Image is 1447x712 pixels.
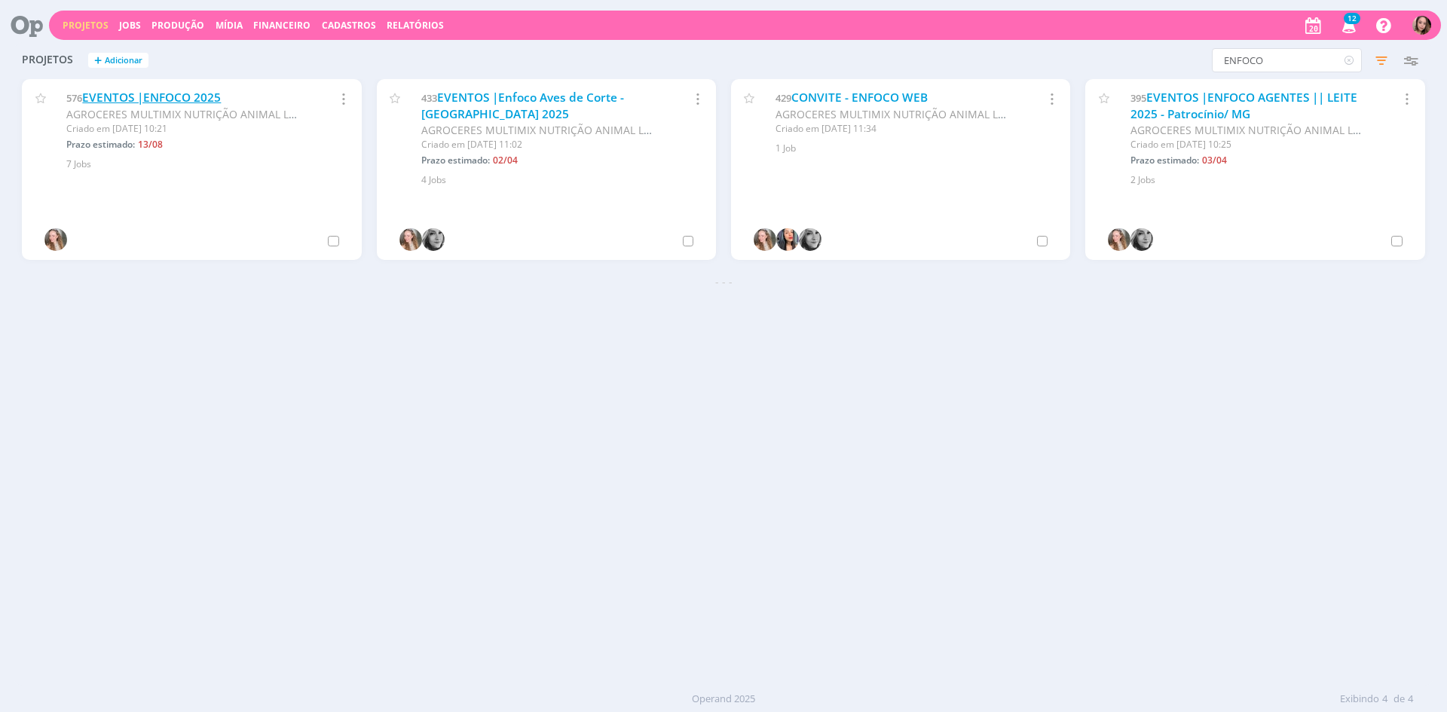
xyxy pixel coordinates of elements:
span: 433 [421,91,437,105]
button: +Adicionar [88,53,148,69]
span: AGROCERES MULTIMIX NUTRIÇÃO ANIMAL LTDA. [776,107,1021,121]
a: Relatórios [387,19,444,32]
button: Financeiro [249,20,315,32]
a: Projetos [63,19,109,32]
span: 576 [66,91,82,105]
a: Mídia [216,19,243,32]
img: T [1412,16,1431,35]
span: 12 [1344,13,1360,24]
div: Criado em [DATE] 11:02 [421,138,653,151]
div: 4 Jobs [421,173,698,187]
span: 02/04 [493,154,518,167]
span: 03/04 [1202,154,1227,167]
img: J [799,228,821,251]
span: 13/08 [138,138,163,151]
a: CONVITE - ENFOCO WEB [791,90,928,105]
span: 4 [1382,692,1387,707]
span: AGROCERES MULTIMIX NUTRIÇÃO ANIMAL LTDA. [1130,123,1376,137]
a: EVENTOS |ENFOCO AGENTES || LEITE 2025 - Patrocínio/ MG [1130,90,1357,122]
span: Prazo estimado: [66,138,135,151]
span: 4 [1408,692,1413,707]
span: 429 [776,91,791,105]
span: Cadastros [322,19,376,32]
div: 1 Job [776,142,1052,155]
div: 7 Jobs [66,157,343,171]
span: Exibindo [1340,692,1379,707]
input: Busca [1212,48,1362,72]
span: de [1393,692,1405,707]
span: Adicionar [105,56,142,66]
span: AGROCERES MULTIMIX NUTRIÇÃO ANIMAL LTDA. [66,107,312,121]
button: Projetos [58,20,113,32]
button: Relatórios [382,20,448,32]
a: Jobs [119,19,141,32]
a: EVENTOS |Enfoco Aves de Corte - [GEOGRAPHIC_DATA] 2025 [421,90,624,122]
div: - - - [14,273,1433,289]
button: Jobs [115,20,145,32]
a: Produção [151,19,204,32]
img: G [1108,228,1130,251]
span: Projetos [22,53,73,66]
span: 395 [1130,91,1146,105]
img: G [754,228,776,251]
div: Criado em [DATE] 10:21 [66,122,298,136]
img: K [776,228,799,251]
button: Produção [147,20,209,32]
a: Financeiro [253,19,311,32]
div: Criado em [DATE] 10:25 [1130,138,1362,151]
div: Criado em [DATE] 11:34 [776,122,1007,136]
span: AGROCERES MULTIMIX NUTRIÇÃO ANIMAL LTDA. [421,123,667,137]
button: Cadastros [317,20,381,32]
button: T [1412,12,1432,38]
div: 2 Jobs [1130,173,1407,187]
img: G [399,228,422,251]
img: J [422,228,445,251]
button: 12 [1332,12,1363,39]
img: G [44,228,67,251]
span: Prazo estimado: [1130,154,1199,167]
a: EVENTOS |ENFOCO 2025 [82,90,221,105]
span: + [94,53,102,69]
span: Prazo estimado: [421,154,490,167]
button: Mídia [211,20,247,32]
img: J [1130,228,1153,251]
